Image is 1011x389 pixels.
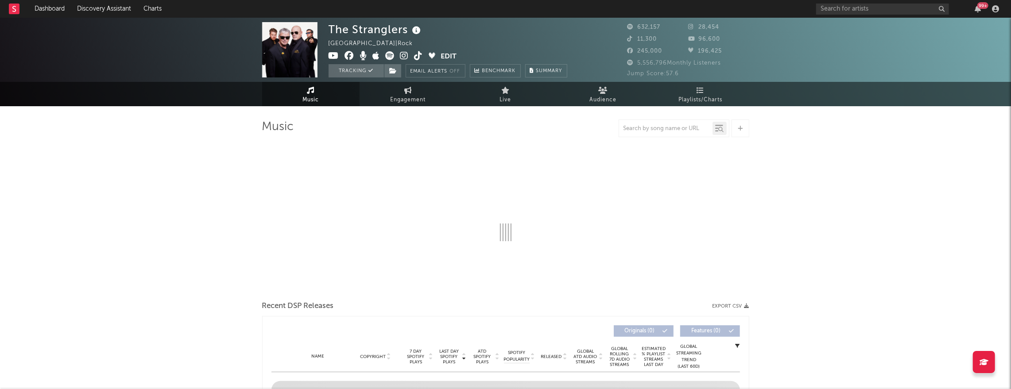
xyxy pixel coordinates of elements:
a: Benchmark [470,64,521,77]
button: Email AlertsOff [406,64,465,77]
span: 96,600 [688,36,720,42]
span: Summary [536,69,562,73]
button: Edit [441,51,457,62]
button: Export CSV [713,304,749,309]
span: Originals ( 0 ) [620,328,660,334]
a: Engagement [360,82,457,106]
div: [GEOGRAPHIC_DATA] | Rock [329,39,423,49]
a: Playlists/Charts [652,82,749,106]
span: Copyright [360,354,386,359]
button: Features(0) [680,325,740,337]
span: Music [302,95,319,105]
span: Features ( 0 ) [686,328,727,334]
span: 28,454 [688,24,719,30]
span: Live [500,95,511,105]
button: Tracking [329,64,384,77]
span: 196,425 [688,48,722,54]
a: Live [457,82,554,106]
span: 632,157 [628,24,661,30]
span: Spotify Popularity [504,350,530,363]
span: Engagement [391,95,426,105]
div: Global Streaming Trend (Last 60D) [676,343,702,370]
div: 99 + [977,2,988,9]
button: Originals(0) [614,325,674,337]
span: Global Rolling 7D Audio Streams [608,346,632,367]
span: Playlists/Charts [678,95,722,105]
span: Released [541,354,562,359]
div: Name [289,353,347,360]
span: Audience [589,95,616,105]
button: 99+ [975,5,981,12]
em: Off [450,69,461,74]
span: Jump Score: 57.6 [628,71,679,77]
span: 245,000 [628,48,662,54]
span: 7 Day Spotify Plays [404,349,428,365]
span: Global ATD Audio Streams [573,349,598,365]
span: 5,556,796 Monthly Listeners [628,60,721,66]
span: Recent DSP Releases [262,301,334,312]
button: Summary [525,64,567,77]
span: Last Day Spotify Plays [438,349,461,365]
a: Music [262,82,360,106]
span: ATD Spotify Plays [471,349,494,365]
a: Audience [554,82,652,106]
div: The Stranglers [329,22,423,37]
span: Benchmark [482,66,516,77]
input: Search by song name or URL [619,125,713,132]
span: Estimated % Playlist Streams Last Day [642,346,666,367]
span: 11,300 [628,36,657,42]
input: Search for artists [816,4,949,15]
